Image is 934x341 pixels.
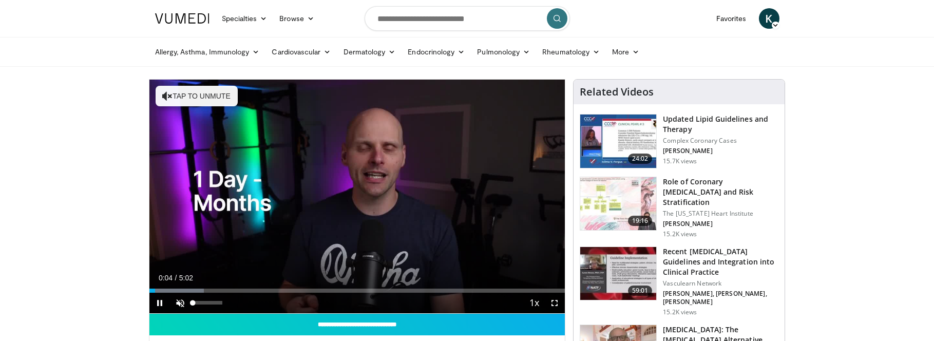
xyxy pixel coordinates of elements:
[628,286,653,296] span: 59:01
[149,289,565,293] div: Progress Bar
[606,42,645,62] a: More
[580,247,778,316] a: 59:01 Recent [MEDICAL_DATA] Guidelines and Integration into Clinical Practice Vasculearn Network ...
[149,42,266,62] a: Allergy, Asthma, Immunology
[663,247,778,277] h3: Recent [MEDICAL_DATA] Guidelines and Integration into Clinical Practice
[663,157,697,165] p: 15.7K views
[759,8,779,29] a: K
[663,114,778,135] h3: Updated Lipid Guidelines and Therapy
[193,301,222,305] div: Volume Level
[663,230,697,238] p: 15.2K views
[216,8,274,29] a: Specialties
[471,42,536,62] a: Pulmonology
[149,293,170,313] button: Pause
[663,308,697,316] p: 15.2K views
[580,177,656,231] img: 1efa8c99-7b8a-4ab5-a569-1c219ae7bd2c.150x105_q85_crop-smart_upscale.jpg
[580,114,778,168] a: 24:02 Updated Lipid Guidelines and Therapy Complex Coronary Cases [PERSON_NAME] 15.7K views
[663,137,778,145] p: Complex Coronary Cases
[179,274,193,282] span: 5:02
[402,42,471,62] a: Endocrinology
[170,293,190,313] button: Unmute
[265,42,337,62] a: Cardiovascular
[149,80,565,314] video-js: Video Player
[159,274,173,282] span: 0:04
[663,290,778,306] p: [PERSON_NAME], [PERSON_NAME], [PERSON_NAME]
[544,293,565,313] button: Fullscreen
[524,293,544,313] button: Playback Rate
[663,210,778,218] p: The [US_STATE] Heart Institute
[580,177,778,238] a: 19:16 Role of Coronary [MEDICAL_DATA] and Risk Stratification The [US_STATE] Heart Institute [PER...
[580,247,656,300] img: 87825f19-cf4c-4b91-bba1-ce218758c6bb.150x105_q85_crop-smart_upscale.jpg
[628,216,653,226] span: 19:16
[337,42,402,62] a: Dermatology
[663,177,778,207] h3: Role of Coronary [MEDICAL_DATA] and Risk Stratification
[156,86,238,106] button: Tap to unmute
[536,42,606,62] a: Rheumatology
[155,13,209,24] img: VuMedi Logo
[365,6,570,31] input: Search topics, interventions
[175,274,177,282] span: /
[710,8,753,29] a: Favorites
[663,147,778,155] p: [PERSON_NAME]
[628,154,653,164] span: 24:02
[580,86,654,98] h4: Related Videos
[663,279,778,288] p: Vasculearn Network
[663,220,778,228] p: [PERSON_NAME]
[580,115,656,168] img: 77f671eb-9394-4acc-bc78-a9f077f94e00.150x105_q85_crop-smart_upscale.jpg
[273,8,320,29] a: Browse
